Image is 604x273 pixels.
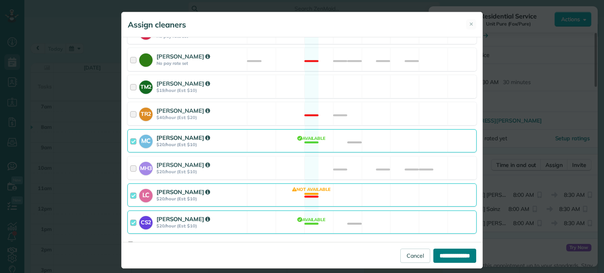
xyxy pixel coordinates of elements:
[157,134,210,141] strong: [PERSON_NAME]
[136,241,291,248] span: Automatically recalculate amount owed for this appointment?
[139,162,153,172] strong: MH3
[139,216,153,227] strong: CS2
[469,20,473,28] span: ✕
[157,196,245,202] strong: $20/hour (Est: $10)
[157,215,210,223] strong: [PERSON_NAME]
[139,189,153,200] strong: LC
[157,115,245,120] strong: $40/hour (Est: $20)
[157,80,210,87] strong: [PERSON_NAME]
[157,188,210,196] strong: [PERSON_NAME]
[139,81,153,91] strong: TM2
[157,107,210,114] strong: [PERSON_NAME]
[400,249,430,263] a: Cancel
[139,108,153,118] strong: TR2
[128,19,186,30] h5: Assign cleaners
[157,88,245,93] strong: $19/hour (Est: $10)
[139,135,153,146] strong: MC
[157,223,245,229] strong: $20/hour (Est: $10)
[157,60,245,66] strong: No pay rate set
[157,53,210,60] strong: [PERSON_NAME]
[157,142,245,147] strong: $20/hour (Est: $10)
[157,169,245,174] strong: $20/hour (Est: $10)
[157,161,210,169] strong: [PERSON_NAME]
